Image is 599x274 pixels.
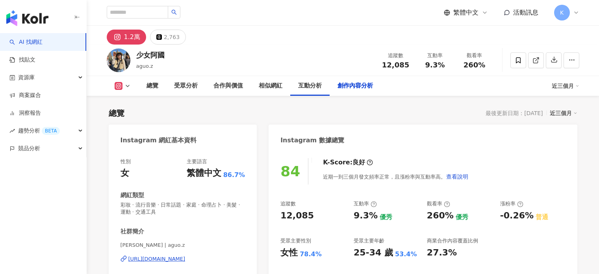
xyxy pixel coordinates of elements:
div: 27.3% [427,247,457,259]
div: 合作與價值 [213,81,243,91]
a: 找貼文 [9,56,35,64]
div: 2,763 [164,32,180,43]
span: rise [9,128,15,134]
a: 商案媒合 [9,91,41,99]
div: 總覽 [109,108,124,119]
div: 近期一到三個月發文頻率正常，且漲粉率與互動率高。 [323,169,469,185]
div: 繁體中文 [187,167,221,179]
div: [URL][DOMAIN_NAME] [128,255,185,263]
div: 1.2萬 [124,32,140,43]
div: 女 [121,167,129,179]
span: aguo.z [136,63,153,69]
div: 少女阿國 [136,50,165,60]
div: 追蹤數 [280,200,296,207]
div: Instagram 網紅基本資料 [121,136,197,145]
div: 觀看率 [460,52,490,60]
div: 近三個月 [550,108,577,118]
span: 競品分析 [18,140,40,157]
div: 25-34 歲 [354,247,393,259]
div: 優秀 [380,213,392,222]
span: 資源庫 [18,69,35,86]
div: 主要語言 [187,158,207,165]
div: 優秀 [456,213,468,222]
span: 活動訊息 [513,9,538,16]
span: 查看說明 [446,173,468,180]
div: BETA [42,127,60,135]
div: 84 [280,163,300,179]
div: 12,085 [280,210,314,222]
div: 商業合作內容覆蓋比例 [427,237,478,244]
span: 12,085 [382,61,409,69]
button: 1.2萬 [107,30,146,45]
div: 260% [427,210,454,222]
span: 繁體中文 [453,8,478,17]
span: 86.7% [223,171,245,179]
div: 女性 [280,247,298,259]
span: 彩妝 · 流行音樂 · 日常話題 · 家庭 · 命理占卜 · 美髮 · 運動 · 交通工具 [121,201,245,216]
div: 總覽 [147,81,158,91]
div: 創作內容分析 [338,81,373,91]
span: search [171,9,177,15]
a: searchAI 找網紅 [9,38,43,46]
div: 漲粉率 [500,200,523,207]
div: 普通 [536,213,548,222]
a: [URL][DOMAIN_NAME] [121,255,245,263]
div: 53.4% [395,250,417,259]
div: 近三個月 [552,80,579,92]
div: 受眾分析 [174,81,198,91]
div: 9.3% [354,210,378,222]
div: 相似網紅 [259,81,282,91]
div: 最後更新日期：[DATE] [486,110,543,116]
span: 趨勢分析 [18,122,60,140]
img: KOL Avatar [107,48,130,72]
div: 互動率 [420,52,450,60]
div: 性別 [121,158,131,165]
div: 追蹤數 [381,52,411,60]
div: 社群簡介 [121,227,144,236]
button: 查看說明 [446,169,469,185]
a: 洞察報告 [9,109,41,117]
div: 78.4% [300,250,322,259]
span: 9.3% [425,61,445,69]
div: K-Score : [323,158,373,167]
span: 260% [464,61,486,69]
span: [PERSON_NAME] | aguo.z [121,242,245,249]
div: 受眾主要年齡 [354,237,384,244]
button: 2,763 [150,30,186,45]
div: 觀看率 [427,200,450,207]
div: -0.26% [500,210,534,222]
img: logo [6,10,48,26]
div: 互動分析 [298,81,322,91]
div: 互動率 [354,200,377,207]
div: 網紅類型 [121,191,144,199]
span: K [560,8,564,17]
div: 良好 [352,158,365,167]
div: Instagram 數據總覽 [280,136,344,145]
div: 受眾主要性別 [280,237,311,244]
